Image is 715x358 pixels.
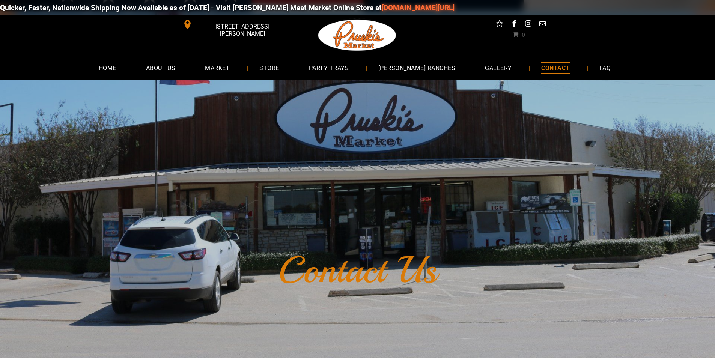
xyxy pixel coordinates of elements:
a: ABOUT US [135,58,187,78]
a: Social network [495,19,504,30]
span: 0 [522,31,525,37]
a: email [537,19,547,30]
font: Contact Us [278,247,437,293]
a: facebook [509,19,519,30]
a: STORE [248,58,290,78]
a: MARKET [194,58,241,78]
a: HOME [87,58,128,78]
a: [STREET_ADDRESS][PERSON_NAME] [178,19,292,30]
a: instagram [523,19,533,30]
a: CONTACT [530,58,581,78]
span: [STREET_ADDRESS][PERSON_NAME] [194,19,291,41]
a: FAQ [588,58,622,78]
a: [PERSON_NAME] RANCHES [367,58,467,78]
a: GALLERY [474,58,523,78]
img: Pruski-s+Market+HQ+Logo2-1920w.png [317,15,398,56]
a: PARTY TRAYS [298,58,360,78]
